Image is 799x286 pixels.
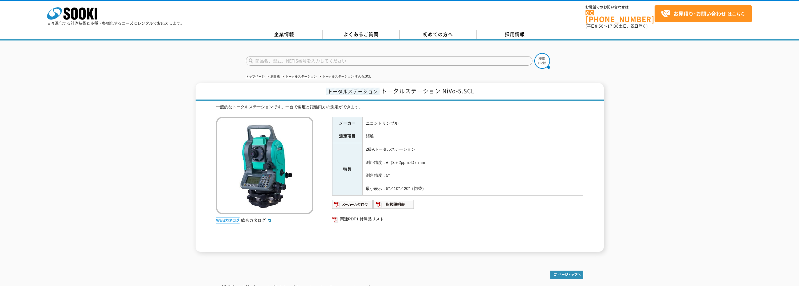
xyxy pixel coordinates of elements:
img: トップページへ [550,271,583,279]
img: トータルステーション NiVo-5.SCL [216,117,313,214]
input: 商品名、型式、NETIS番号を入力してください [246,56,532,66]
a: [PHONE_NUMBER] [586,10,655,23]
img: メーカーカタログ [332,199,373,209]
th: メーカー [332,117,362,130]
li: トータルステーション NiVo-5.SCL [318,73,371,80]
td: ニコントリンブル [362,117,583,130]
img: 取扱説明書 [373,199,414,209]
img: btn_search.png [534,53,550,69]
a: 総合カタログ [241,218,272,223]
a: 採用情報 [477,30,553,39]
a: よくあるご質問 [323,30,400,39]
span: お電話でのお問い合わせは [586,5,655,9]
span: トータルステーション [326,88,380,95]
a: メーカーカタログ [332,203,373,208]
span: 17:30 [607,23,619,29]
a: お見積り･お問い合わせはこちら [655,5,752,22]
a: トップページ [246,75,265,78]
span: 8:50 [595,23,604,29]
img: webカタログ [216,217,240,224]
a: 測量機 [270,75,280,78]
a: 企業情報 [246,30,323,39]
td: 2級Aトータルステーション 測距精度：±（3＋2ppm×D）mm 測角精度：5″ 最小表示：5″／10″／20″（切替） [362,143,583,196]
th: 測定項目 [332,130,362,143]
p: 日々進化する計測技術と多種・多様化するニーズにレンタルでお応えします。 [47,21,185,25]
a: 関連PDF1 付属品リスト [332,215,583,223]
th: 特長 [332,143,362,196]
a: 取扱説明書 [373,203,414,208]
span: トータルステーション NiVo-5.SCL [381,87,474,95]
strong: お見積り･お問い合わせ [673,10,726,17]
span: 初めての方へ [423,31,453,38]
span: (平日 ～ 土日、祝日除く) [586,23,648,29]
a: 初めての方へ [400,30,477,39]
a: トータルステーション [285,75,317,78]
div: 一般的なトータルステーションです。一台で角度と距離両方の測定ができます。 [216,104,583,111]
td: 距離 [362,130,583,143]
span: はこちら [661,9,745,19]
